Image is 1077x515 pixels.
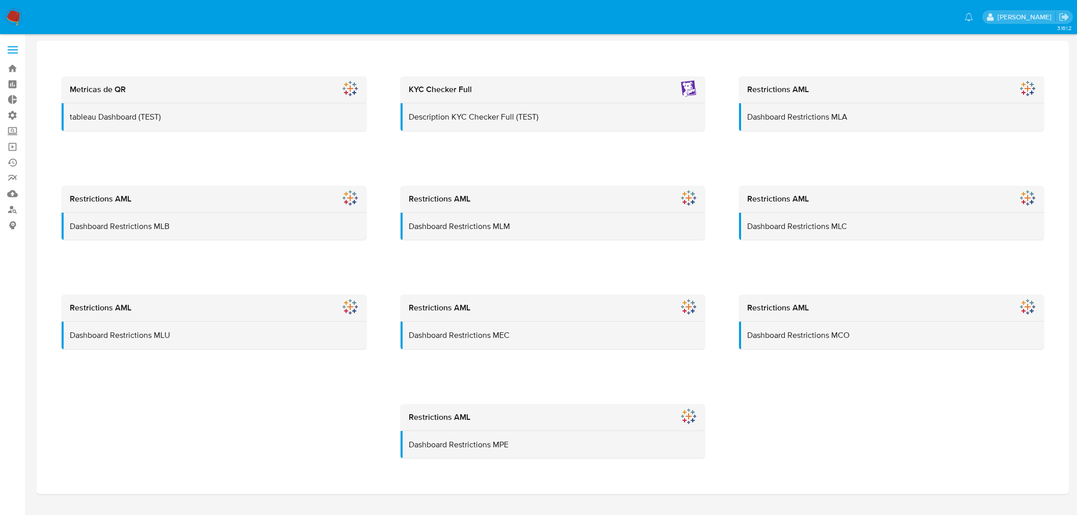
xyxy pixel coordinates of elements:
h2: Restrictions AML [70,303,358,313]
p: Description KYC Checker Full (TEST) [409,111,697,123]
h2: Restrictions AML [70,194,358,204]
p: tableau Dashboard (TEST) [70,111,358,123]
p: Dashboard Restrictions MCO [747,330,1036,341]
h2: Restrictions AML [409,303,697,313]
h2: Restrictions AML [409,412,697,422]
p: Dashboard Restrictions MPE [409,439,697,450]
img: Restrictions AML [342,190,358,206]
img: Restrictions AML [681,408,697,424]
a: Salir [1059,12,1069,22]
p: Dashboard Restrictions MLC [747,221,1036,232]
img: Metricas de QR [342,80,358,97]
h2: Metricas de QR [70,84,358,95]
img: Restrictions AML [681,299,697,315]
img: KYC Checker Full [681,80,697,97]
a: Notificaciones [965,13,973,21]
h2: Restrictions AML [747,303,1036,313]
img: Restrictions AML [342,299,358,315]
h2: Restrictions AML [747,194,1036,204]
h2: Restrictions AML [409,194,697,204]
img: Restrictions AML [1019,80,1036,97]
p: Dashboard Restrictions MLB [70,221,358,232]
img: Restrictions AML [681,190,697,206]
p: Dashboard Restrictions MEC [409,330,697,341]
h2: KYC Checker Full [409,84,697,95]
img: Restrictions AML [1019,190,1036,206]
p: daniela.lagunesrodriguez@mercadolibre.com.mx [998,12,1055,22]
p: Dashboard Restrictions MLA [747,111,1036,123]
h2: Restrictions AML [747,84,1036,95]
img: Restrictions AML [1019,299,1036,315]
p: Dashboard Restrictions MLM [409,221,697,232]
p: Dashboard Restrictions MLU [70,330,358,341]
